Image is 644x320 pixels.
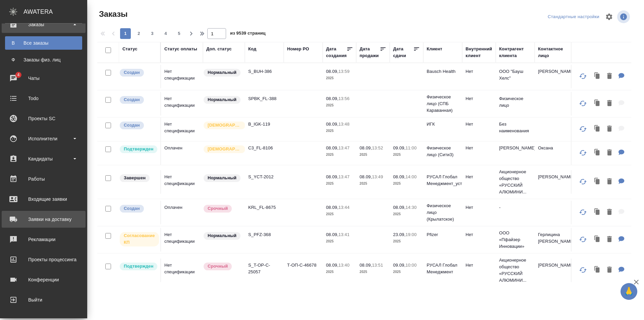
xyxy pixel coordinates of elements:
[360,145,372,150] p: 08.09,
[427,68,459,75] p: Bausch Health
[124,232,155,246] p: Согласование КП
[160,28,171,39] button: 4
[161,65,203,88] td: Нет спецификации
[617,10,631,23] span: Посмотреть информацию
[466,204,492,211] p: Нет
[119,204,157,213] div: Выставляется автоматически при создании заказа
[406,205,417,210] p: 14:30
[393,180,420,187] p: 2025
[5,154,82,164] div: Кандидаты
[393,151,420,158] p: 2025
[208,122,241,129] p: [DEMOGRAPHIC_DATA]
[5,36,82,50] a: ВВсе заказы
[248,121,280,128] p: B_IGK-119
[427,174,459,187] p: РУСАЛ Глобал Менеджмент_уст
[161,201,203,224] td: Оплачен
[208,175,236,181] p: Нормальный
[248,231,280,238] p: S_PFZ-368
[326,174,338,179] p: 08.09,
[2,171,86,187] a: Работы
[326,46,346,59] div: Дата создания
[97,9,127,19] span: Заказы
[604,122,615,136] button: Удалить
[161,228,203,252] td: Нет спецификации
[248,174,280,180] p: S_YCT-2012
[248,95,280,102] p: SPBK_FL-388
[326,263,338,268] p: 08.09,
[2,211,86,228] a: Заявки на доставку
[133,28,144,39] button: 2
[124,122,140,129] p: Создан
[604,97,615,110] button: Удалить
[427,262,459,275] p: РУСАЛ Глобал Менеджмент
[360,46,380,59] div: Дата продажи
[591,205,604,219] button: Клонировать
[466,231,492,238] p: Нет
[326,238,353,245] p: 2025
[360,180,386,187] p: 2025
[161,118,203,141] td: Нет спецификации
[2,70,86,87] a: 4Чаты
[147,28,158,39] button: 3
[2,271,86,288] a: Конференции
[161,141,203,165] td: Оплачен
[393,269,420,275] p: 2025
[466,95,492,102] p: Нет
[124,175,146,181] p: Завершен
[326,269,353,275] p: 2025
[160,30,171,37] span: 4
[546,12,601,22] div: split button
[2,251,86,268] a: Проекты процессинга
[575,262,591,278] button: Обновить
[5,194,82,204] div: Входящие заявки
[208,146,241,152] p: [DEMOGRAPHIC_DATA]
[591,70,604,83] button: Клонировать
[427,121,459,128] p: ИГК
[8,40,79,46] div: Все заказы
[372,145,383,150] p: 13:52
[499,68,531,82] p: ООО "Бауш Хелс"
[591,233,604,246] button: Клонировать
[499,121,531,134] p: Без наименования
[427,231,459,238] p: Pfizer
[119,68,157,77] div: Выставляется автоматически при создании заказа
[499,230,531,250] p: ООО «Пфайзер Инновации»
[604,205,615,219] button: Удалить
[287,46,309,52] div: Номер PO
[338,145,350,150] p: 13:47
[164,46,197,52] div: Статус оплаты
[248,46,256,52] div: Код
[248,262,280,275] p: S_T-OP-C-25057
[174,30,184,37] span: 5
[5,174,82,184] div: Работы
[5,19,82,30] div: Заказы
[338,122,350,127] p: 13:48
[466,174,492,180] p: Нет
[2,191,86,208] a: Входящие заявки
[499,95,531,109] p: Физическое лицо
[208,263,228,270] p: Срочный
[5,234,82,244] div: Рекламации
[466,121,492,128] p: Нет
[338,69,350,74] p: 13:59
[203,145,241,154] div: Выставляется автоматически для первых 3 заказов нового контактного лица. Особое внимание
[133,30,144,37] span: 2
[604,175,615,189] button: Удалить
[5,255,82,265] div: Проекты процессинга
[535,170,574,194] td: [PERSON_NAME]
[284,259,323,282] td: Т-ОП-С-46678
[13,72,23,78] span: 4
[208,205,228,212] p: Срочный
[535,259,574,282] td: [PERSON_NAME]
[2,231,86,248] a: Рекламации
[124,205,140,212] p: Создан
[326,102,353,109] p: 2025
[326,96,338,101] p: 08.09,
[427,94,459,114] p: Физическое лицо (СПБ Караванная)
[326,211,353,218] p: 2025
[623,284,635,299] span: 🙏
[406,174,417,179] p: 14:00
[393,205,406,210] p: 08.09,
[326,69,338,74] p: 08.09,
[119,262,157,271] div: Выставляет КМ после уточнения всех необходимых деталей и получения согласия клиента на запуск. С ...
